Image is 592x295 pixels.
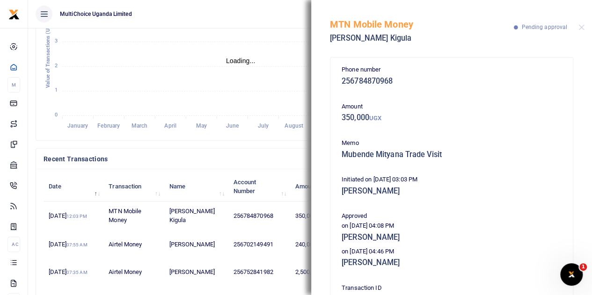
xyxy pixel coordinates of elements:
li: Ac [7,237,20,252]
td: [DATE] [44,201,103,230]
p: Transaction ID [342,283,562,293]
p: Initiated on [DATE] 03:03 PM [342,175,562,185]
small: 07:35 AM [66,270,88,275]
text: Loading... [226,57,256,65]
tspan: August [285,122,303,129]
h4: Recent Transactions [44,154,354,164]
small: 07:55 AM [66,242,88,247]
li: M [7,77,20,93]
tspan: July [257,122,268,129]
tspan: February [97,122,120,129]
td: Airtel Money [103,258,164,286]
p: Approved [342,211,562,221]
tspan: May [196,122,206,129]
td: 256752841982 [228,258,290,286]
p: Amount [342,102,562,112]
h5: [PERSON_NAME] [342,258,562,267]
small: 12:03 PM [66,214,87,219]
button: Close [578,24,585,30]
tspan: 2 [55,63,58,69]
span: Pending approval [521,24,567,30]
span: 1 [579,263,587,271]
iframe: Intercom live chat [560,263,583,286]
p: Phone number [342,65,562,75]
p: on [DATE] 04:08 PM [342,221,562,231]
tspan: June [226,122,239,129]
a: logo-small logo-large logo-large [8,10,20,17]
th: Name: activate to sort column ascending [164,172,228,201]
tspan: 0 [55,112,58,118]
th: Transaction: activate to sort column ascending [103,172,164,201]
td: 240,000 [290,230,336,258]
td: [PERSON_NAME] [164,230,228,258]
h5: 256784870968 [342,77,562,86]
td: Airtel Money [103,230,164,258]
td: [PERSON_NAME] [164,258,228,286]
h5: [PERSON_NAME] Kigula [330,34,514,43]
td: 256784870968 [228,201,290,230]
p: on [DATE] 04:46 PM [342,247,562,257]
td: MTN Mobile Money [103,201,164,230]
td: [DATE] [44,258,103,286]
h5: [PERSON_NAME] [342,233,562,242]
h5: 350,000 [342,113,562,122]
span: MultiChoice Uganda Limited [56,10,136,18]
tspan: January [67,122,88,129]
th: Amount: activate to sort column ascending [290,172,336,201]
p: Memo [342,138,562,148]
tspan: March [132,122,148,129]
th: Account Number: activate to sort column ascending [228,172,290,201]
text: Value of Transactions (UGX ) [45,18,51,88]
td: 350,000 [290,201,336,230]
tspan: 3 [55,38,58,44]
tspan: 1 [55,87,58,94]
small: UGX [369,115,381,122]
tspan: April [164,122,176,129]
th: Date: activate to sort column descending [44,172,103,201]
td: [DATE] [44,230,103,258]
td: 2,500,000 [290,258,336,286]
img: logo-small [8,9,20,20]
td: [PERSON_NAME] Kigula [164,201,228,230]
h5: Mubende Mityana Trade Visit [342,150,562,159]
td: 256702149491 [228,230,290,258]
h5: [PERSON_NAME] [342,187,562,196]
h5: MTN Mobile Money [330,19,514,30]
